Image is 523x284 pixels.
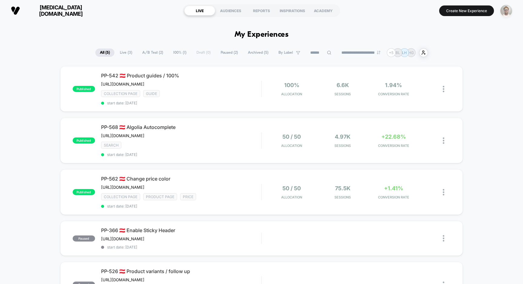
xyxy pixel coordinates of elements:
[278,50,293,55] span: By Label
[143,90,160,97] span: GUIDE
[370,144,417,148] span: CONVERSION RATE
[498,5,514,17] button: ppic
[277,6,308,15] div: INSPIRATIONS
[25,4,97,17] span: [MEDICAL_DATA][DOMAIN_NAME]
[281,92,302,96] span: Allocation
[216,49,242,57] span: Paused ( 2 )
[73,86,95,92] span: published
[243,49,273,57] span: Archived ( 5 )
[138,49,168,57] span: A/B Test ( 2 )
[335,185,350,191] span: 75.5k
[101,185,144,190] span: [URL][DOMAIN_NAME]
[443,137,444,144] img: close
[284,82,299,88] span: 100%
[396,50,400,55] p: BL
[381,134,406,140] span: +22.68%
[11,6,20,15] img: Visually logo
[101,268,261,274] span: PP-526 🇦🇹 Product variants / follow up
[443,86,444,92] img: close
[101,277,144,282] span: [URL][DOMAIN_NAME]
[319,144,367,148] span: Sessions
[308,6,339,15] div: ACADEMY
[246,6,277,15] div: REPORTS
[73,137,95,144] span: published
[101,236,144,241] span: [URL][DOMAIN_NAME]
[101,82,144,86] span: [URL][DOMAIN_NAME]
[73,235,95,242] span: paused
[101,90,140,97] span: COLLECTION PAGE
[101,73,261,79] span: PP-542 🇦🇹 Product guides / 100%
[500,5,512,17] img: ppic
[180,193,196,200] span: PRICE
[101,245,261,249] span: start date: [DATE]
[443,189,444,195] img: close
[387,48,396,57] div: + 5
[282,134,301,140] span: 50 / 50
[370,195,417,199] span: CONVERSION RATE
[337,82,349,88] span: 6.6k
[384,185,403,191] span: +1.41%
[335,134,350,140] span: 4.97k
[319,195,367,199] span: Sessions
[101,133,144,138] span: [URL][DOMAIN_NAME]
[281,195,302,199] span: Allocation
[408,50,414,55] p: HG
[143,193,177,200] span: product page
[443,235,444,242] img: close
[101,176,261,182] span: PP-562 🇦🇹 Change price color
[385,82,402,88] span: 1.94%
[282,185,301,191] span: 50 / 50
[101,101,261,105] span: start date: [DATE]
[377,51,380,54] img: end
[73,189,95,195] span: published
[319,92,367,96] span: Sessions
[101,227,261,233] span: PP-366 🇦🇹 Enable Sticky Header
[402,50,407,55] p: LH
[115,49,137,57] span: Live ( 3 )
[281,144,302,148] span: Allocation
[439,5,494,16] button: Create New Experience
[95,49,114,57] span: All ( 5 )
[235,30,289,39] h1: My Experiences
[215,6,246,15] div: AUDIENCES
[101,204,261,208] span: start date: [DATE]
[101,124,261,130] span: PP-568 🇦🇹 Algolia Autocomplete
[169,49,191,57] span: 100% ( 1 )
[101,142,121,149] span: SEARCH
[370,92,417,96] span: CONVERSION RATE
[101,193,140,200] span: COLLECTION PAGE
[184,6,215,15] div: LIVE
[9,4,99,17] button: [MEDICAL_DATA][DOMAIN_NAME]
[101,152,261,157] span: start date: [DATE]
